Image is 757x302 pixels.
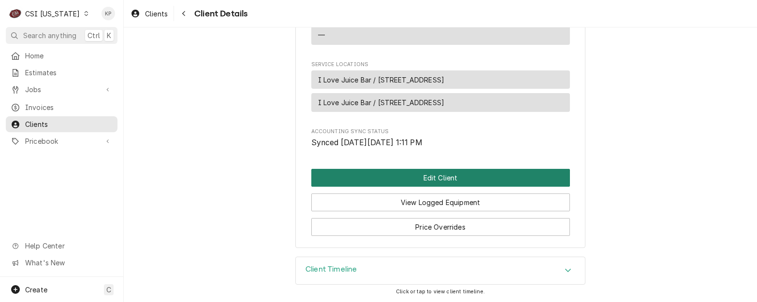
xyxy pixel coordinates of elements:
span: Clients [145,9,168,19]
a: Home [6,48,117,64]
h3: Client Timeline [306,265,357,274]
div: Client Timeline [295,257,585,285]
span: Click or tap to view client timeline. [396,288,485,295]
span: K [107,30,111,41]
div: Button Group [311,169,570,236]
span: I Love Juice Bar / [STREET_ADDRESS] [318,97,445,108]
a: Go to Jobs [6,82,117,97]
span: Accounting Sync Status [311,137,570,149]
span: Client Details [191,7,247,20]
div: — [318,30,325,40]
a: Estimates [6,65,117,81]
div: Accounting Sync Status [311,128,570,149]
button: Navigate back [176,6,191,21]
span: I Love Juice Bar / [STREET_ADDRESS] [318,75,445,85]
a: Go to Pricebook [6,133,117,149]
div: Service Locations List [311,70,570,116]
span: Estimates [25,68,113,78]
div: Button Group Row [311,169,570,187]
span: C [106,285,111,295]
span: Jobs [25,84,98,95]
a: Invoices [6,99,117,115]
span: Clients [25,119,113,129]
div: KP [102,7,115,20]
div: CSI [US_STATE] [25,9,80,19]
a: Go to Help Center [6,238,117,254]
div: Kym Parson's Avatar [102,7,115,20]
span: Pricebook [25,136,98,146]
span: Service Locations [311,61,570,69]
span: Invoices [25,102,113,112]
div: CSI Kentucky's Avatar [9,7,22,20]
div: Service Location [311,70,570,89]
span: Synced [DATE][DATE] 1:11 PM [311,138,422,147]
span: What's New [25,258,112,268]
span: Ctrl [87,30,100,41]
div: Service Location [311,93,570,112]
span: Help Center [25,241,112,251]
a: Clients [127,6,172,22]
button: Search anythingCtrlK [6,27,117,44]
div: Service Locations [311,61,570,116]
span: Accounting Sync Status [311,128,570,136]
button: View Logged Equipment [311,193,570,211]
div: C [9,7,22,20]
span: Search anything [23,30,76,41]
a: Clients [6,116,117,132]
div: Accordion Header [296,257,585,284]
button: Price Overrides [311,218,570,236]
span: Home [25,51,113,61]
a: Go to What's New [6,255,117,271]
button: Edit Client [311,169,570,187]
div: Button Group Row [311,211,570,236]
div: Button Group Row [311,187,570,211]
span: Create [25,286,47,294]
button: Accordion Details Expand Trigger [296,257,585,284]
